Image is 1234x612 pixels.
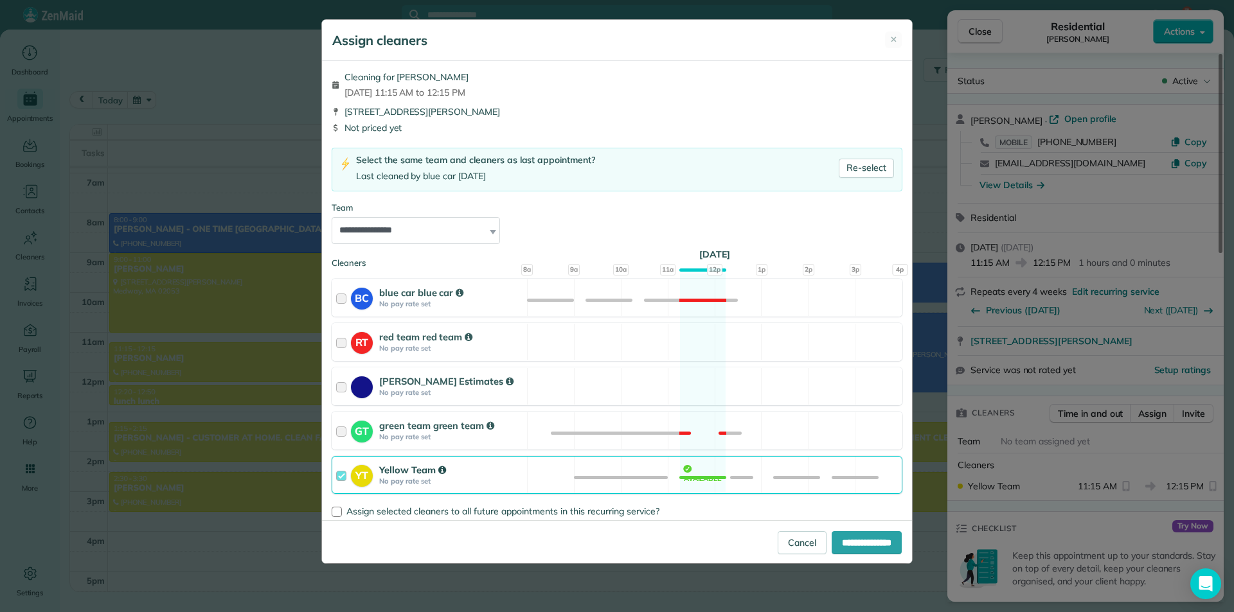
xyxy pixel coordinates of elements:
a: Re-select [839,159,894,178]
strong: green team green team [379,419,494,432]
span: ✕ [890,33,897,46]
span: Cleaning for [PERSON_NAME] [344,71,469,83]
strong: YT [351,465,373,484]
a: Cancel [778,531,827,554]
div: Select the same team and cleaners as last appointment? [356,153,595,167]
img: lightning-bolt-icon-94e5364df696ac2de96d3a42b8a9ff6ba979493684c50e6bbbcda72601fa0d29.png [340,157,351,171]
strong: No pay rate set [379,476,523,485]
strong: red team red team [379,331,472,343]
h5: Assign cleaners [332,31,427,49]
div: [STREET_ADDRESS][PERSON_NAME] [332,105,902,118]
strong: No pay rate set [379,299,523,308]
strong: BC [351,288,373,306]
strong: No pay rate set [379,344,523,353]
div: Cleaners [332,257,902,261]
div: Team [332,202,902,214]
strong: blue car blue car [379,286,463,299]
strong: No pay rate set [379,432,523,441]
strong: [PERSON_NAME] Estimates [379,375,514,387]
strong: RT [351,332,373,351]
div: Not priced yet [332,121,902,134]
strong: No pay rate set [379,388,523,397]
div: Last cleaned by blue car [DATE] [356,170,595,183]
div: Open Intercom Messenger [1190,568,1221,599]
strong: Yellow Team [379,464,446,476]
span: [DATE] 11:15 AM to 12:15 PM [344,86,469,99]
strong: GT [351,421,373,439]
span: Assign selected cleaners to all future appointments in this recurring service? [346,505,659,517]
